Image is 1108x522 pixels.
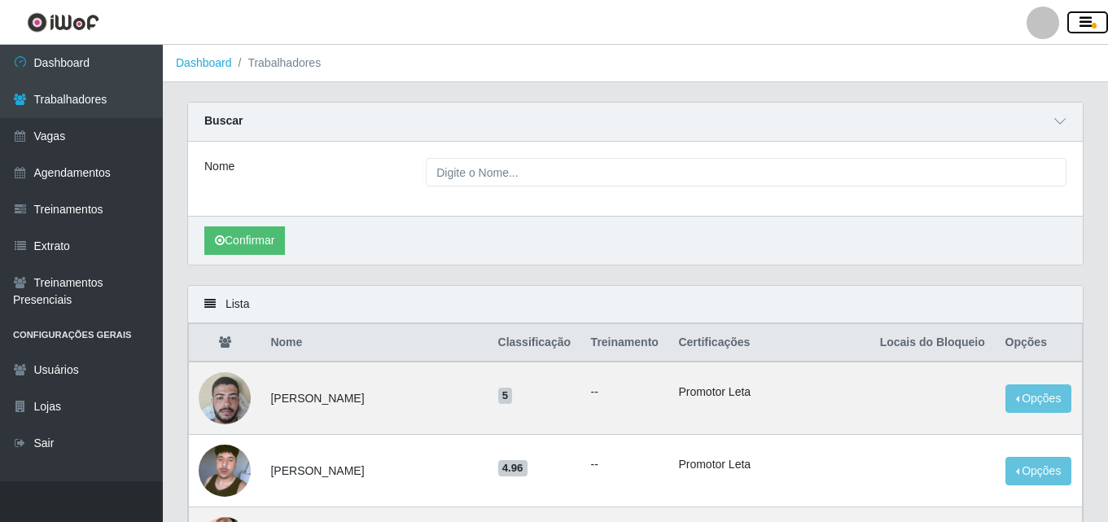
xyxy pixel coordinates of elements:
input: Digite o Nome... [426,158,1066,186]
td: [PERSON_NAME] [261,362,488,435]
td: [PERSON_NAME] [261,435,488,507]
th: Locais do Bloqueio [870,324,996,362]
ul: -- [591,384,659,401]
th: Nome [261,324,488,362]
label: Nome [204,158,234,175]
button: Opções [1005,457,1072,485]
li: Promotor Leta [678,384,860,401]
th: Treinamento [581,324,669,362]
nav: breadcrumb [163,45,1108,82]
button: Opções [1005,384,1072,413]
li: Trabalhadores [232,55,322,72]
img: 1710614915945.jpeg [199,352,251,445]
li: Promotor Leta [678,456,860,473]
img: CoreUI Logo [27,12,99,33]
ul: -- [591,456,659,473]
button: Confirmar [204,226,285,255]
a: Dashboard [176,56,232,69]
strong: Buscar [204,114,243,127]
span: 4.96 [498,460,528,476]
th: Certificações [668,324,869,362]
th: Opções [996,324,1083,362]
div: Lista [188,286,1083,323]
img: 1740185006029.jpeg [199,424,251,517]
th: Classificação [488,324,581,362]
span: 5 [498,388,513,404]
